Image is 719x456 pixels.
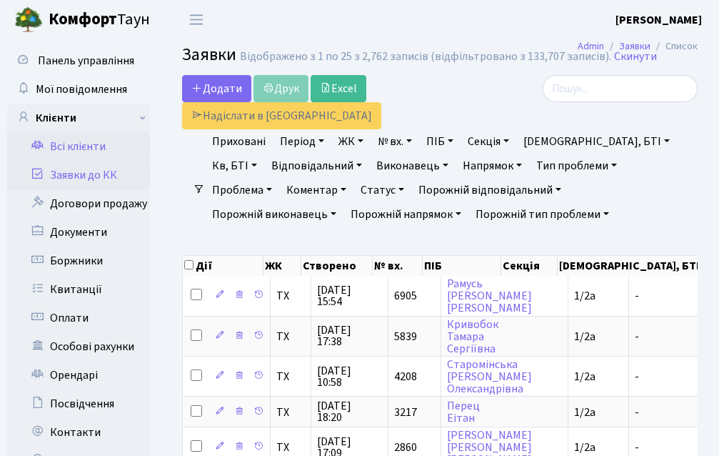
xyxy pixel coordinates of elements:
[206,129,271,154] a: Приховані
[7,132,150,161] a: Всі клієнти
[635,288,639,304] span: -
[7,390,150,418] a: Посвідчення
[650,39,698,54] li: Список
[394,369,417,385] span: 4208
[240,50,611,64] div: Відображено з 1 по 25 з 2,762 записів (відфільтровано з 133,707 записів).
[7,247,150,275] a: Боржники
[371,154,454,178] a: Виконавець
[457,154,528,178] a: Напрямок
[421,129,459,154] a: ПІБ
[531,154,623,178] a: Тип проблеми
[394,405,417,420] span: 3217
[423,256,501,276] th: ПІБ
[276,407,305,418] span: ТХ
[7,104,150,132] a: Клієнти
[301,256,373,276] th: Створено
[263,256,301,276] th: ЖК
[635,405,639,420] span: -
[447,398,480,426] a: ПерецЕітан
[373,256,423,276] th: № вх.
[345,202,467,227] a: Порожній напрямок
[49,8,117,31] b: Комфорт
[179,8,214,31] button: Переключити навігацію
[7,75,150,104] a: Мої повідомлення
[333,129,369,154] a: ЖК
[574,329,595,345] span: 1/2а
[558,256,702,276] th: [DEMOGRAPHIC_DATA], БТІ
[276,331,305,342] span: ТХ
[574,405,595,420] span: 1/2а
[49,8,150,32] span: Таун
[394,440,417,455] span: 2860
[635,329,639,345] span: -
[7,161,150,189] a: Заявки до КК
[7,189,150,218] a: Договори продажу
[191,81,242,96] span: Додати
[182,42,236,67] span: Заявки
[394,329,417,345] span: 5839
[7,418,150,447] a: Контакти
[619,39,650,54] a: Заявки
[183,256,263,276] th: Дії
[7,361,150,390] a: Орендарі
[317,365,382,388] span: [DATE] 10:58
[276,290,305,302] span: ТХ
[317,400,382,423] span: [DATE] 18:20
[501,256,558,276] th: Секція
[447,276,532,316] a: Рамусь[PERSON_NAME][PERSON_NAME]
[518,129,675,154] a: [DEMOGRAPHIC_DATA], БТІ
[635,369,639,385] span: -
[7,275,150,304] a: Квитанції
[447,317,498,357] a: КривобокТамараСергіївна
[38,53,134,69] span: Панель управління
[7,332,150,361] a: Особові рахунки
[182,75,251,102] a: Додати
[470,202,615,227] a: Порожній тип проблеми
[7,304,150,332] a: Оплати
[615,11,702,29] a: [PERSON_NAME]
[635,440,639,455] span: -
[574,369,595,385] span: 1/2а
[7,218,150,247] a: Документи
[206,154,263,178] a: Кв, БТІ
[274,129,330,154] a: Період
[394,288,417,304] span: 6905
[574,288,595,304] span: 1/2а
[372,129,418,154] a: № вх.
[206,202,342,227] a: Порожній виконавець
[543,75,698,102] input: Пошук...
[7,46,150,75] a: Панель управління
[36,81,127,97] span: Мої повідомлення
[266,154,368,178] a: Відповідальний
[462,129,515,154] a: Секція
[317,284,382,307] span: [DATE] 15:54
[311,75,366,102] a: Excel
[578,39,604,54] a: Admin
[556,31,719,61] nav: breadcrumb
[614,50,657,64] a: Скинути
[355,178,410,202] a: Статус
[447,357,532,397] a: Старомінська[PERSON_NAME]Олександрівна
[615,12,702,28] b: [PERSON_NAME]
[317,324,382,347] span: [DATE] 17:38
[574,440,595,455] span: 1/2а
[276,371,305,382] span: ТХ
[281,178,352,202] a: Коментар
[14,6,43,34] img: logo.png
[276,442,305,453] span: ТХ
[206,178,278,202] a: Проблема
[413,178,567,202] a: Порожній відповідальний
